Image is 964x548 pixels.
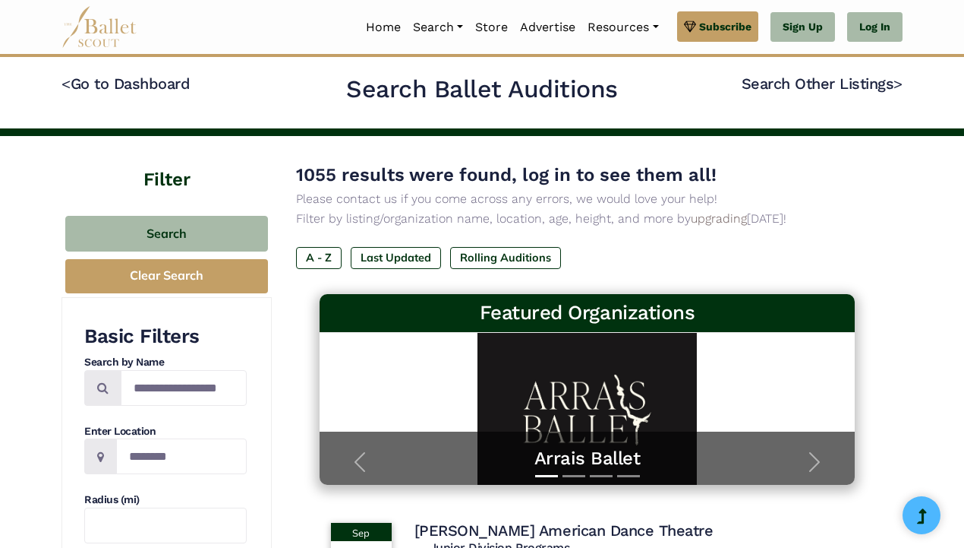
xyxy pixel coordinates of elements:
[351,247,441,268] label: Last Updated
[847,12,903,43] a: Log In
[414,521,714,540] h4: [PERSON_NAME] American Dance Theatre
[677,11,758,42] a: Subscribe
[65,216,268,252] button: Search
[296,189,878,209] p: Please contact us if you come across any errors, we would love your help!
[346,74,618,106] h2: Search Ballet Auditions
[360,11,407,43] a: Home
[450,247,561,268] label: Rolling Auditions
[84,355,247,370] h4: Search by Name
[61,74,71,93] code: <
[84,493,247,508] h4: Radius (mi)
[581,11,664,43] a: Resources
[407,11,469,43] a: Search
[684,18,696,35] img: gem.svg
[742,74,903,93] a: Search Other Listings>
[562,467,585,485] button: Slide 2
[617,467,640,485] button: Slide 4
[331,523,392,541] div: Sep
[65,259,268,293] button: Clear Search
[469,11,514,43] a: Store
[514,11,581,43] a: Advertise
[335,447,840,470] a: Arrais Ballet
[116,439,247,474] input: Location
[121,370,247,406] input: Search by names...
[691,211,747,226] a: upgrading
[296,247,342,268] label: A - Z
[332,300,843,326] h3: Featured Organizations
[590,467,613,485] button: Slide 3
[296,209,878,229] p: Filter by listing/organization name, location, age, height, and more by [DATE]!
[61,136,272,193] h4: Filter
[770,12,835,43] a: Sign Up
[893,74,903,93] code: >
[84,324,247,350] h3: Basic Filters
[535,467,558,485] button: Slide 1
[84,424,247,439] h4: Enter Location
[61,74,190,93] a: <Go to Dashboard
[699,18,751,35] span: Subscribe
[296,164,717,185] span: 1055 results were found, log in to see them all!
